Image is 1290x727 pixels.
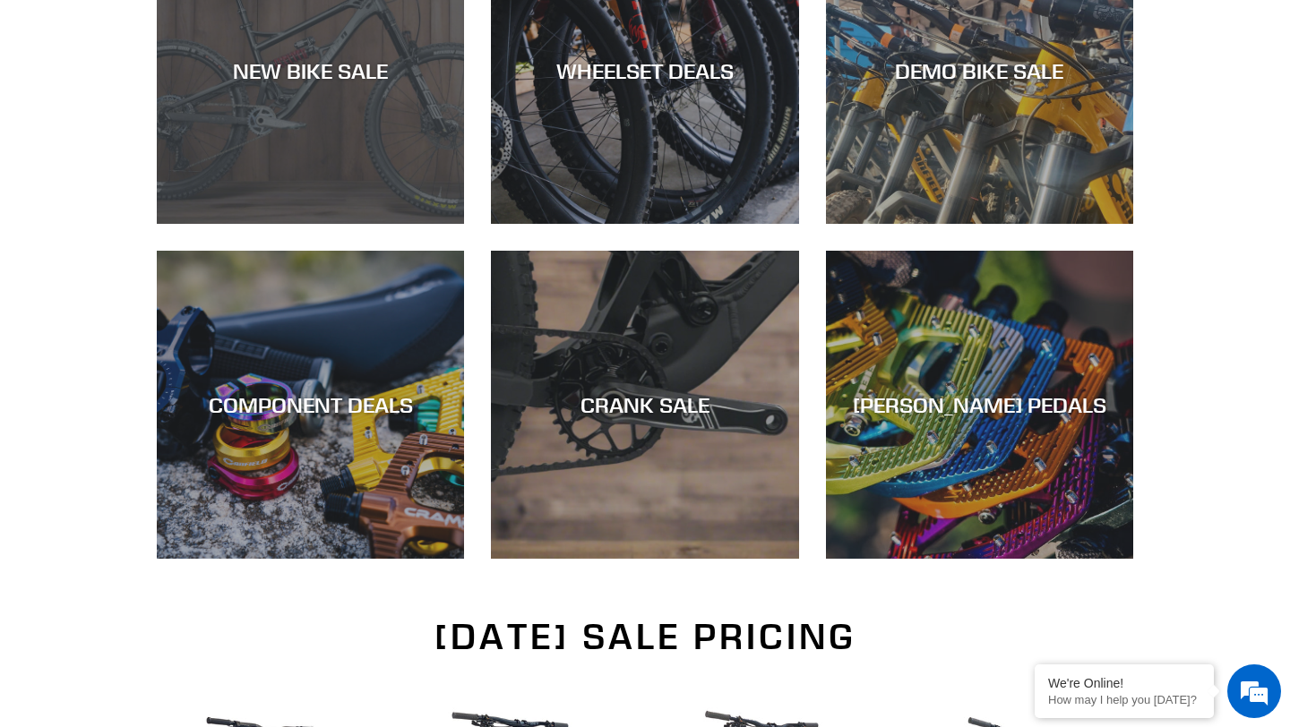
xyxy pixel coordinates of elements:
div: WHEELSET DEALS [491,57,798,83]
a: CRANK SALE [491,251,798,558]
div: COMPONENT DEALS [157,392,464,418]
div: DEMO BIKE SALE [826,57,1133,83]
div: NEW BIKE SALE [157,57,464,83]
a: [PERSON_NAME] PEDALS [826,251,1133,558]
h2: [DATE] SALE PRICING [157,615,1133,658]
div: [PERSON_NAME] PEDALS [826,392,1133,418]
p: How may I help you today? [1048,693,1200,706]
div: CRANK SALE [491,392,798,418]
div: We're Online! [1048,676,1200,690]
a: COMPONENT DEALS [157,251,464,558]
